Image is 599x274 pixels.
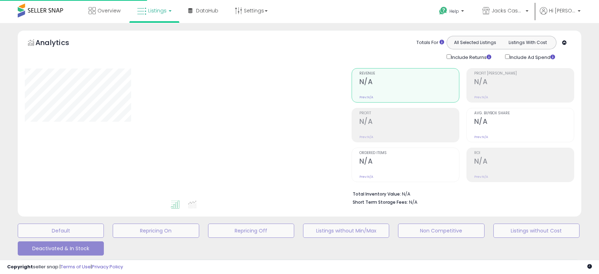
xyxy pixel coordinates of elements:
i: Get Help [439,6,448,15]
div: Include Returns [441,53,500,61]
h2: N/A [359,157,459,167]
button: Listings without Cost [493,224,580,238]
button: Default [18,224,104,238]
small: Prev: N/A [359,175,373,179]
div: Include Ad Spend [500,53,566,61]
span: Overview [97,7,121,14]
h2: N/A [359,78,459,87]
h2: N/A [474,157,574,167]
span: DataHub [196,7,218,14]
span: Profit [PERSON_NAME] [474,72,574,76]
a: Help [433,1,471,23]
button: Repricing On [113,224,199,238]
strong: Copyright [7,263,33,270]
b: Short Term Storage Fees: [353,199,408,205]
h2: N/A [474,117,574,127]
div: seller snap | | [7,264,123,270]
small: Prev: N/A [359,95,373,99]
small: Prev: N/A [359,135,373,139]
small: Prev: N/A [474,135,488,139]
button: All Selected Listings [449,38,502,47]
h5: Analytics [35,38,83,49]
div: Totals For [416,39,444,46]
h2: N/A [359,117,459,127]
li: N/A [353,189,569,198]
span: Profit [359,111,459,115]
span: N/A [409,199,418,205]
button: Repricing Off [208,224,294,238]
a: Hi [PERSON_NAME] [540,7,581,23]
span: Jacks Cases & [PERSON_NAME]'s Closet [492,7,524,14]
span: Help [449,8,459,14]
button: Deactivated & In Stock [18,241,104,256]
span: Hi [PERSON_NAME] [549,7,576,14]
button: Listings With Cost [501,38,554,47]
button: Listings without Min/Max [303,224,389,238]
span: Avg. Buybox Share [474,111,574,115]
h2: N/A [474,78,574,87]
span: Ordered Items [359,151,459,155]
small: Prev: N/A [474,95,488,99]
small: Prev: N/A [474,175,488,179]
b: Total Inventory Value: [353,191,401,197]
span: Revenue [359,72,459,76]
button: Non Competitive [398,224,484,238]
span: ROI [474,151,574,155]
span: Listings [148,7,167,14]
